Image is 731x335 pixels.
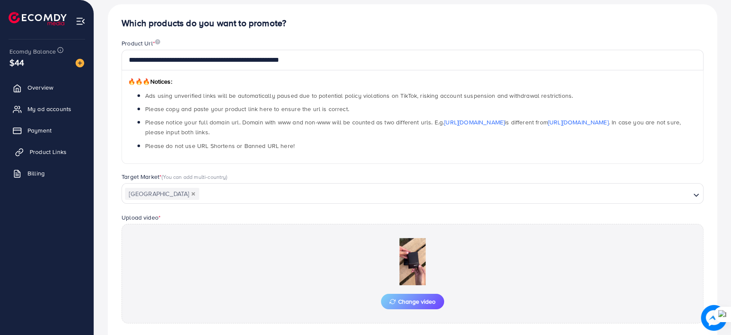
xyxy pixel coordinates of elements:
[30,148,67,156] span: Product Links
[125,188,199,200] span: [GEOGRAPHIC_DATA]
[200,187,690,201] input: Search for option
[548,118,609,127] a: [URL][DOMAIN_NAME]
[6,143,87,160] a: Product Links
[76,16,85,26] img: menu
[6,100,87,118] a: My ad accounts
[27,83,53,92] span: Overview
[191,192,195,196] button: Deselect Pakistan
[145,91,573,100] span: Ads using unverified links will be automatically paused due to potential policy violations on Tik...
[370,238,456,285] img: Preview Image
[128,77,150,86] span: 🔥🔥🔥
[6,79,87,96] a: Overview
[128,77,172,86] span: Notices:
[76,59,84,67] img: image
[27,105,71,113] span: My ad accounts
[27,169,45,178] span: Billing
[6,165,87,182] a: Billing
[145,118,681,136] span: Please notice your full domain url. Domain with www and non-www will be counted as two different ...
[9,12,67,25] img: logo
[122,39,160,48] label: Product Url
[9,56,24,69] span: $44
[701,305,727,331] img: image
[145,105,349,113] span: Please copy and paste your product link here to ensure the url is correct.
[122,213,161,222] label: Upload video
[9,47,56,56] span: Ecomdy Balance
[390,299,436,305] span: Change video
[122,183,704,204] div: Search for option
[122,18,704,29] h4: Which products do you want to promote?
[27,126,52,135] span: Payment
[6,122,87,139] a: Payment
[161,173,227,181] span: (You can add multi-country)
[444,118,505,127] a: [URL][DOMAIN_NAME]
[381,294,444,309] button: Change video
[145,142,295,150] span: Please do not use URL Shortens or Banned URL here!
[155,39,160,45] img: image
[122,172,228,181] label: Target Market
